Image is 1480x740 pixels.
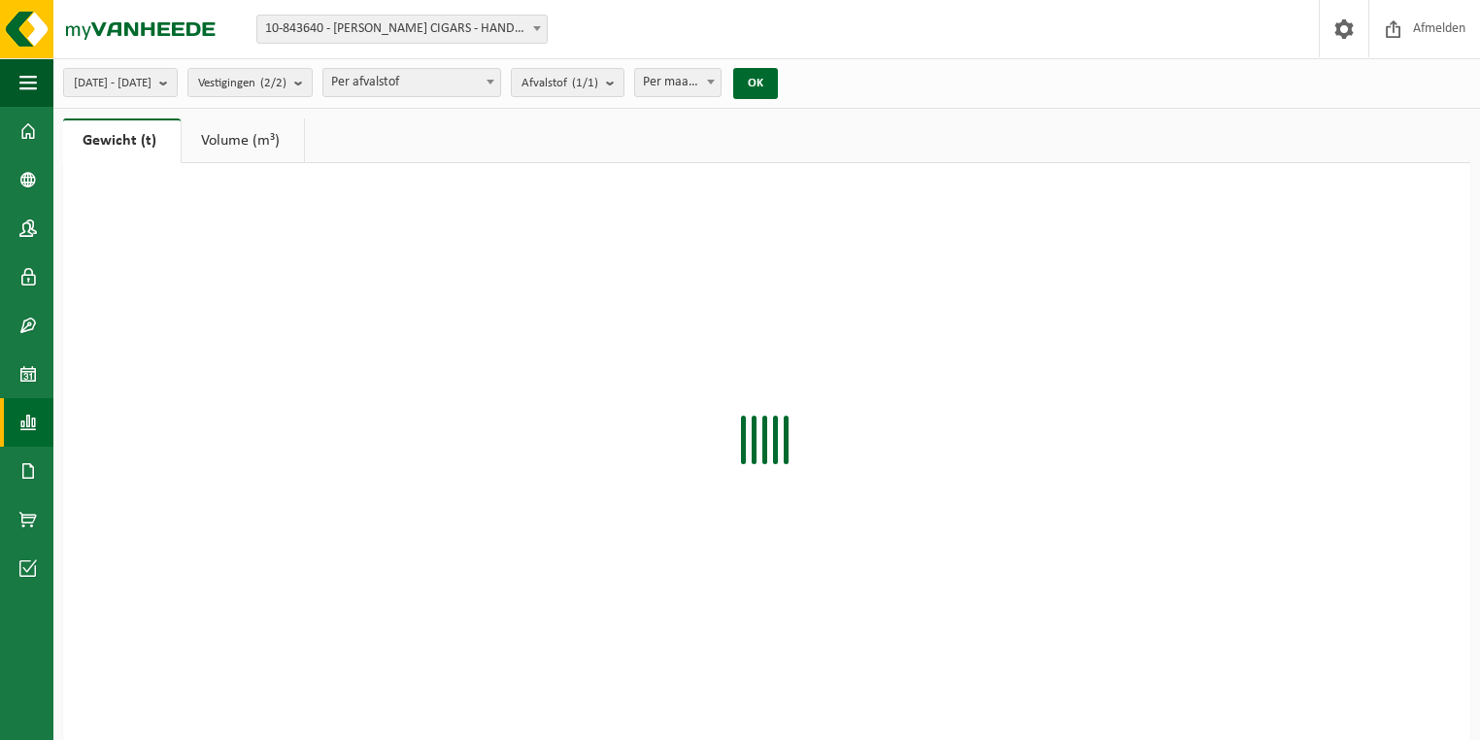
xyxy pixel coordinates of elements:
[260,77,286,89] count: (2/2)
[511,68,624,97] button: Afvalstof(1/1)
[256,15,548,44] span: 10-843640 - J. CORTÈS CIGARS - HANDZAME
[182,118,304,163] a: Volume (m³)
[323,69,500,96] span: Per afvalstof
[521,69,598,98] span: Afvalstof
[63,68,178,97] button: [DATE] - [DATE]
[198,69,286,98] span: Vestigingen
[634,68,723,97] span: Per maand
[257,16,547,43] span: 10-843640 - J. CORTÈS CIGARS - HANDZAME
[322,68,501,97] span: Per afvalstof
[635,69,722,96] span: Per maand
[63,118,181,163] a: Gewicht (t)
[187,68,313,97] button: Vestigingen(2/2)
[733,68,778,99] button: OK
[74,69,151,98] span: [DATE] - [DATE]
[572,77,598,89] count: (1/1)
